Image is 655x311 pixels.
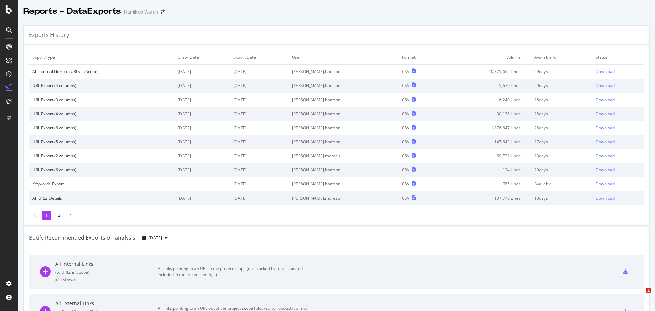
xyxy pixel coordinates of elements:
[440,50,531,65] td: Volume
[596,195,615,201] div: Download
[402,83,409,88] div: CSV
[596,139,615,145] div: Download
[592,50,644,65] td: Status
[596,167,615,173] div: Download
[596,167,640,173] a: Download
[289,121,399,135] td: [PERSON_NAME].hantson
[55,260,158,267] div: All Internal Links
[230,50,288,65] td: Export Date
[158,266,311,278] div: All links pointing to an URL in the project scope (not blocked by robots.txt and included in the ...
[174,163,230,177] td: [DATE]
[289,191,399,205] td: [PERSON_NAME].moreau
[402,111,409,117] div: CSV
[531,79,592,93] td: 29 days
[230,191,288,205] td: [DATE]
[29,50,174,65] td: Export Type
[174,191,230,205] td: [DATE]
[531,163,592,177] td: 20 days
[289,93,399,107] td: [PERSON_NAME].hantson
[289,163,399,177] td: [PERSON_NAME].hantson
[230,79,288,93] td: [DATE]
[531,65,592,79] td: 29 days
[596,125,640,131] a: Download
[402,139,409,145] div: CSV
[230,121,288,135] td: [DATE]
[23,5,121,17] div: Reports - DataExports
[596,83,640,88] a: Download
[596,83,615,88] div: Download
[174,107,230,121] td: [DATE]
[289,135,399,149] td: [PERSON_NAME].hantson
[29,234,137,242] div: Botify Recommended Exports on analysis:
[596,153,640,159] a: Download
[402,125,409,131] div: CSV
[440,163,531,177] td: 124 Lines
[440,177,531,191] td: 785 Lines
[55,269,158,275] div: ( to URLs in Scope )
[596,181,640,187] a: Download
[440,93,531,107] td: 6,240 Lines
[440,107,531,121] td: 30,136 Lines
[230,177,288,191] td: [DATE]
[596,97,640,103] a: Download
[174,121,230,135] td: [DATE]
[596,69,615,74] div: Download
[646,288,651,293] span: 1
[440,191,531,205] td: 107,776 Lines
[289,177,399,191] td: [PERSON_NAME].hantson
[174,50,230,65] td: Crawl Date
[140,232,170,243] button: [DATE]
[174,177,230,191] td: -
[32,125,171,131] div: URL Export (6 columns)
[440,135,531,149] td: 147,643 Lines
[174,65,230,79] td: [DATE]
[402,97,409,103] div: CSV
[174,149,230,163] td: [DATE]
[174,79,230,93] td: [DATE]
[596,111,615,117] div: Download
[230,107,288,121] td: [DATE]
[531,50,592,65] td: Available for
[55,277,158,283] div: = 11M rows
[534,181,588,187] div: Available
[596,125,615,131] div: Download
[124,9,158,15] div: Hamilton Watch
[29,31,69,39] div: Exports History
[32,153,171,159] div: URL Export (2 columns)
[174,135,230,149] td: [DATE]
[596,195,640,201] a: Download
[596,153,615,159] div: Download
[440,79,531,93] td: 5,670 Lines
[596,97,615,103] div: Download
[55,211,64,220] li: 2
[289,79,399,93] td: [PERSON_NAME].hantson
[230,93,288,107] td: [DATE]
[596,111,640,117] a: Download
[42,211,51,220] li: 1
[596,139,640,145] a: Download
[289,107,399,121] td: [PERSON_NAME].hantson
[440,121,531,135] td: 1,876,647 Lines
[531,121,592,135] td: 28 days
[402,167,409,173] div: CSV
[596,69,640,74] a: Download
[55,300,158,307] div: All External Links
[289,50,399,65] td: User
[623,269,628,274] div: csv-export
[230,65,288,79] td: [DATE]
[32,139,171,145] div: URL Export (5 columns)
[398,50,440,65] td: Format
[230,135,288,149] td: [DATE]
[32,181,171,187] div: Keywords Export
[32,195,171,201] div: All URLs Details
[32,69,171,74] div: All Internal Links (to URLs in Scope)
[289,149,399,163] td: [PERSON_NAME].moreau
[440,149,531,163] td: 69,722 Lines
[32,97,171,103] div: URL Export (3 columns)
[230,163,288,177] td: [DATE]
[531,149,592,163] td: 23 days
[440,65,531,79] td: 10,875,655 Lines
[32,111,171,117] div: URL Export (4 columns)
[161,10,165,14] div: arrow-right-arrow-left
[174,93,230,107] td: [DATE]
